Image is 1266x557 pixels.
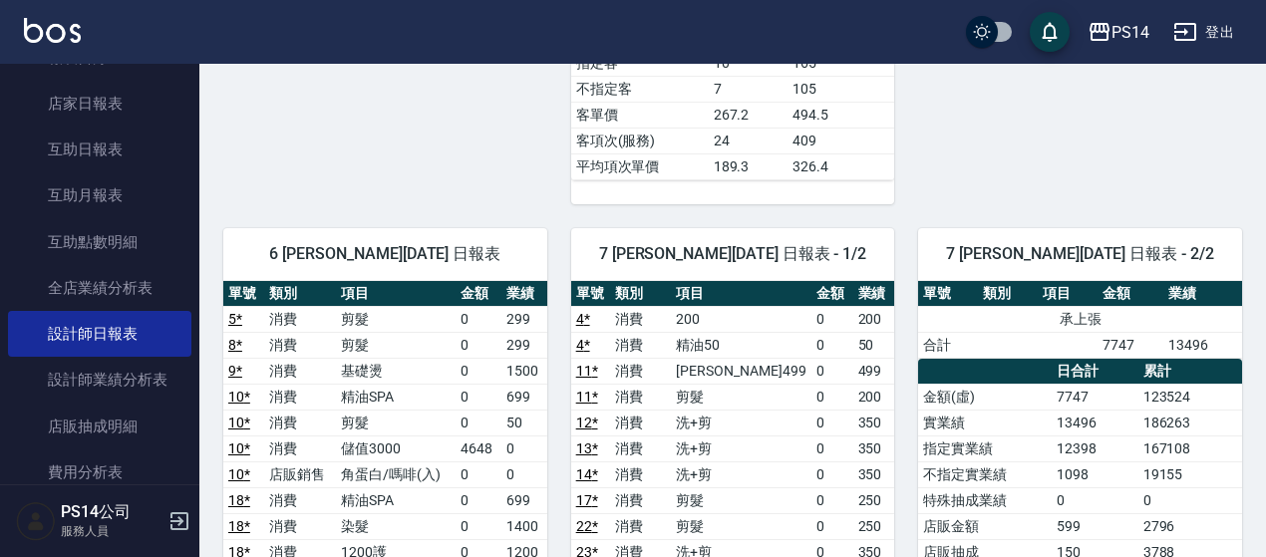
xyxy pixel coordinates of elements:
[501,281,547,307] th: 業績
[456,281,501,307] th: 金額
[671,487,810,513] td: 剪髮
[610,306,671,332] td: 消費
[501,487,547,513] td: 699
[1052,461,1137,487] td: 1098
[8,127,191,172] a: 互助日報表
[1138,359,1242,385] th: 累計
[595,244,871,264] span: 7 [PERSON_NAME][DATE] 日報表 - 1/2
[264,410,336,435] td: 消費
[1111,20,1149,45] div: PS14
[811,461,853,487] td: 0
[671,410,810,435] td: 洗+剪
[1052,359,1137,385] th: 日合計
[571,76,709,102] td: 不指定客
[8,172,191,218] a: 互助月報表
[853,358,895,384] td: 499
[571,281,611,307] th: 單號
[610,332,671,358] td: 消費
[1138,410,1242,435] td: 186263
[788,102,894,128] td: 494.5
[788,128,894,153] td: 409
[456,358,501,384] td: 0
[61,522,162,540] p: 服務人員
[61,502,162,522] h5: PS14公司
[853,513,895,539] td: 250
[501,306,547,332] td: 299
[264,513,336,539] td: 消費
[811,435,853,461] td: 0
[610,435,671,461] td: 消費
[8,311,191,357] a: 設計師日報表
[1052,384,1137,410] td: 7747
[610,513,671,539] td: 消費
[456,410,501,435] td: 0
[264,384,336,410] td: 消費
[671,384,810,410] td: 剪髮
[8,219,191,265] a: 互助點數明細
[610,281,671,307] th: 類別
[811,306,853,332] td: 0
[8,265,191,311] a: 全店業績分析表
[456,384,501,410] td: 0
[853,461,895,487] td: 350
[264,281,336,307] th: 類別
[918,332,978,358] td: 合計
[8,357,191,403] a: 設計師業績分析表
[671,435,810,461] td: 洗+剪
[610,461,671,487] td: 消費
[336,513,456,539] td: 染髮
[8,81,191,127] a: 店家日報表
[811,513,853,539] td: 0
[671,513,810,539] td: 剪髮
[853,435,895,461] td: 350
[671,461,810,487] td: 洗+剪
[1052,410,1137,435] td: 13496
[501,410,547,435] td: 50
[1138,384,1242,410] td: 123524
[918,410,1052,435] td: 實業績
[610,487,671,513] td: 消費
[610,358,671,384] td: 消費
[811,332,853,358] td: 0
[709,128,788,153] td: 24
[571,128,709,153] td: 客項次(服務)
[8,404,191,449] a: 店販抽成明細
[223,281,264,307] th: 單號
[16,501,56,541] img: Person
[853,410,895,435] td: 350
[501,332,547,358] td: 299
[336,435,456,461] td: 儲值3000
[501,435,547,461] td: 0
[918,487,1052,513] td: 特殊抽成業績
[1165,14,1242,51] button: 登出
[571,102,709,128] td: 客單價
[918,461,1052,487] td: 不指定實業績
[336,487,456,513] td: 精油SPA
[610,410,671,435] td: 消費
[709,102,788,128] td: 267.2
[1138,435,1242,461] td: 167108
[811,281,853,307] th: 金額
[671,306,810,332] td: 200
[709,153,788,179] td: 189.3
[336,410,456,435] td: 剪髮
[1052,435,1137,461] td: 12398
[247,244,523,264] span: 6 [PERSON_NAME][DATE] 日報表
[853,384,895,410] td: 200
[671,332,810,358] td: 精油50
[501,358,547,384] td: 1500
[501,513,547,539] td: 1400
[264,358,336,384] td: 消費
[1138,461,1242,487] td: 19155
[264,461,336,487] td: 店販銷售
[571,153,709,179] td: 平均項次單價
[336,332,456,358] td: 剪髮
[1052,487,1137,513] td: 0
[501,384,547,410] td: 699
[610,384,671,410] td: 消費
[1098,332,1163,358] td: 7747
[264,435,336,461] td: 消費
[1030,12,1070,52] button: save
[1080,12,1157,53] button: PS14
[918,384,1052,410] td: 金額(虛)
